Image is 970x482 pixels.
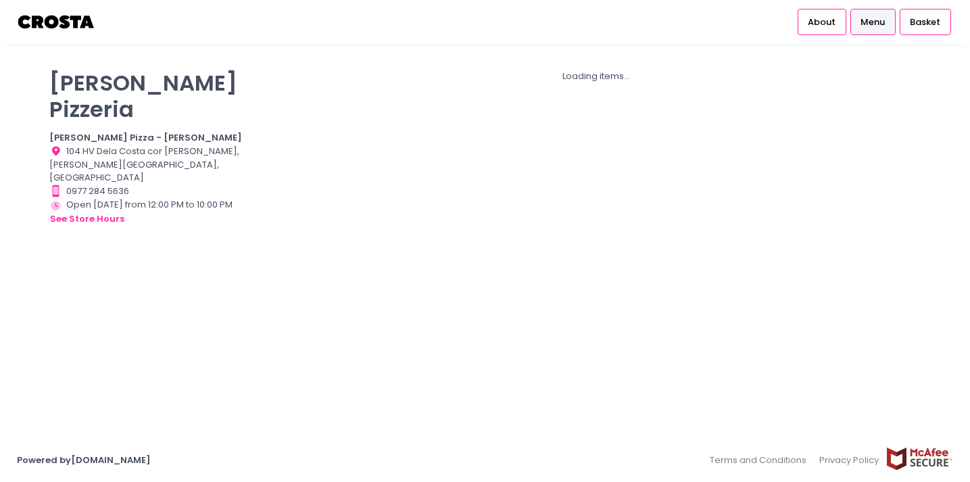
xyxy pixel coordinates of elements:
span: Menu [860,16,885,29]
img: logo [17,10,96,34]
span: About [808,16,835,29]
p: [PERSON_NAME] Pizzeria [49,70,255,122]
a: Privacy Policy [813,447,886,473]
img: mcafee-secure [886,447,953,471]
span: Basket [910,16,940,29]
div: 104 HV Dela Costa cor [PERSON_NAME], [PERSON_NAME][GEOGRAPHIC_DATA], [GEOGRAPHIC_DATA] [49,145,255,185]
div: 0977 284 5636 [49,185,255,198]
button: see store hours [49,212,125,226]
a: About [798,9,846,34]
a: Powered by[DOMAIN_NAME] [17,454,151,466]
a: Terms and Conditions [710,447,813,473]
a: Menu [850,9,896,34]
b: [PERSON_NAME] Pizza - [PERSON_NAME] [49,131,242,144]
div: Open [DATE] from 12:00 PM to 10:00 PM [49,198,255,226]
div: Loading items... [271,70,921,83]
